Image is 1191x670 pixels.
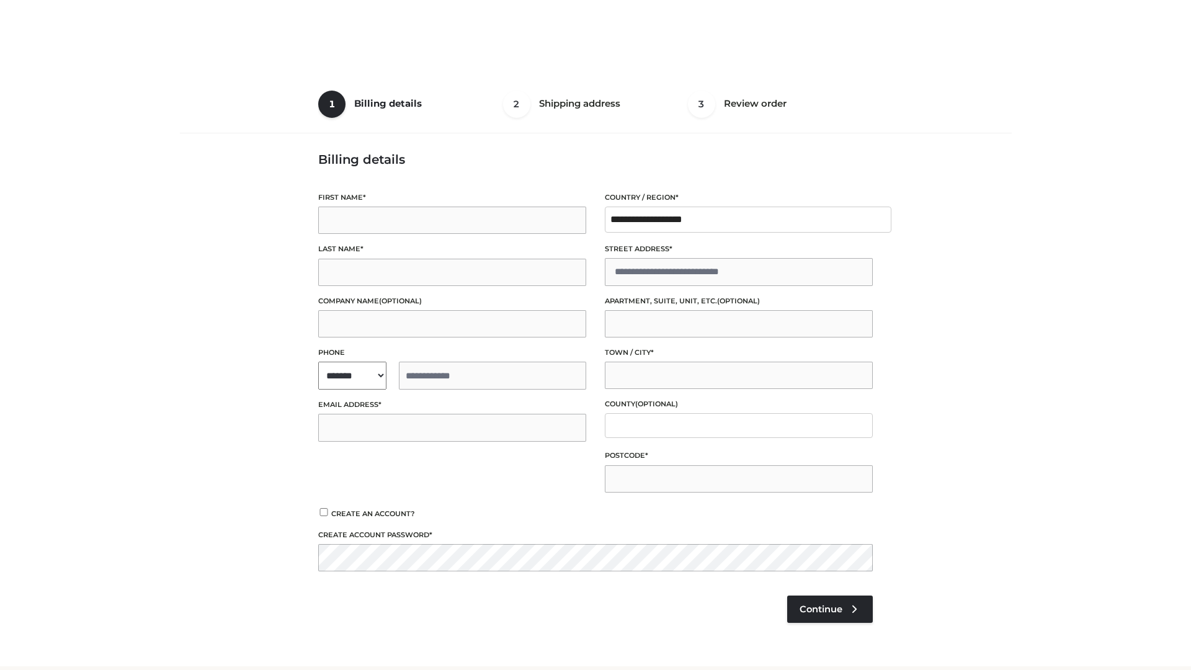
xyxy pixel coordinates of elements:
span: 1 [318,91,346,118]
label: Company name [318,295,586,307]
label: First name [318,192,586,203]
span: Create an account? [331,509,415,518]
label: Street address [605,243,873,255]
label: Town / City [605,347,873,359]
span: 3 [688,91,715,118]
a: Continue [787,596,873,623]
span: Billing details [354,97,422,109]
label: Create account password [318,529,873,541]
span: (optional) [635,400,678,408]
span: Shipping address [539,97,620,109]
span: Review order [724,97,787,109]
label: Phone [318,347,586,359]
span: (optional) [717,297,760,305]
span: (optional) [379,297,422,305]
label: Postcode [605,450,873,462]
label: County [605,398,873,410]
h3: Billing details [318,152,873,167]
label: Email address [318,399,586,411]
span: 2 [503,91,530,118]
label: Country / Region [605,192,873,203]
input: Create an account? [318,508,329,516]
label: Apartment, suite, unit, etc. [605,295,873,307]
label: Last name [318,243,586,255]
span: Continue [800,604,842,615]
